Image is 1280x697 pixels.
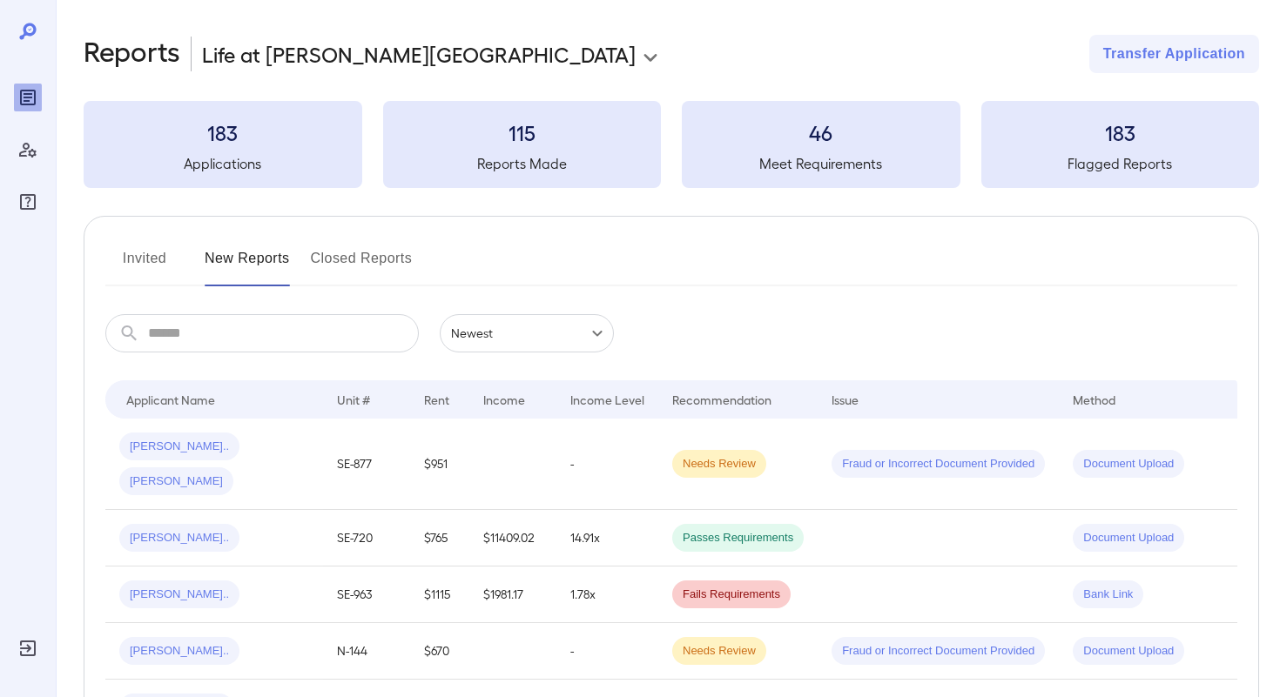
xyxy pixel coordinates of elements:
[682,118,960,146] h3: 46
[323,566,410,623] td: SE-963
[119,643,239,660] span: [PERSON_NAME]..
[570,389,644,410] div: Income Level
[383,118,662,146] h3: 115
[424,389,452,410] div: Rent
[981,118,1260,146] h3: 183
[119,586,239,603] span: [PERSON_NAME]..
[672,643,766,660] span: Needs Review
[337,389,370,410] div: Unit #
[672,389,771,410] div: Recommendation
[1073,456,1184,472] span: Document Upload
[556,566,658,623] td: 1.78x
[832,389,859,410] div: Issue
[410,510,469,566] td: $765
[105,245,184,286] button: Invited
[981,153,1260,174] h5: Flagged Reports
[84,118,362,146] h3: 183
[14,188,42,216] div: FAQ
[383,153,662,174] h5: Reports Made
[14,634,42,662] div: Log Out
[469,510,556,566] td: $11409.02
[119,530,239,546] span: [PERSON_NAME]..
[556,510,658,566] td: 14.91x
[410,419,469,510] td: $951
[556,623,658,680] td: -
[119,439,239,455] span: [PERSON_NAME]..
[311,245,413,286] button: Closed Reports
[323,510,410,566] td: SE-720
[323,623,410,680] td: N-144
[410,623,469,680] td: $670
[440,314,614,352] div: Newest
[119,473,233,490] span: [PERSON_NAME]
[1073,586,1143,603] span: Bank Link
[832,643,1045,660] span: Fraud or Incorrect Document Provided
[205,245,290,286] button: New Reports
[1073,530,1184,546] span: Document Upload
[202,40,636,68] p: Life at [PERSON_NAME][GEOGRAPHIC_DATA]
[672,530,804,546] span: Passes Requirements
[682,153,960,174] h5: Meet Requirements
[1089,35,1259,73] button: Transfer Application
[469,566,556,623] td: $1981.17
[410,566,469,623] td: $1115
[323,419,410,510] td: SE-877
[14,136,42,164] div: Manage Users
[556,419,658,510] td: -
[832,456,1045,472] span: Fraud or Incorrect Document Provided
[1073,389,1115,410] div: Method
[672,456,766,472] span: Needs Review
[84,35,180,73] h2: Reports
[483,389,525,410] div: Income
[84,101,1259,188] summary: 183Applications115Reports Made46Meet Requirements183Flagged Reports
[14,84,42,111] div: Reports
[672,586,791,603] span: Fails Requirements
[126,389,215,410] div: Applicant Name
[1073,643,1184,660] span: Document Upload
[84,153,362,174] h5: Applications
